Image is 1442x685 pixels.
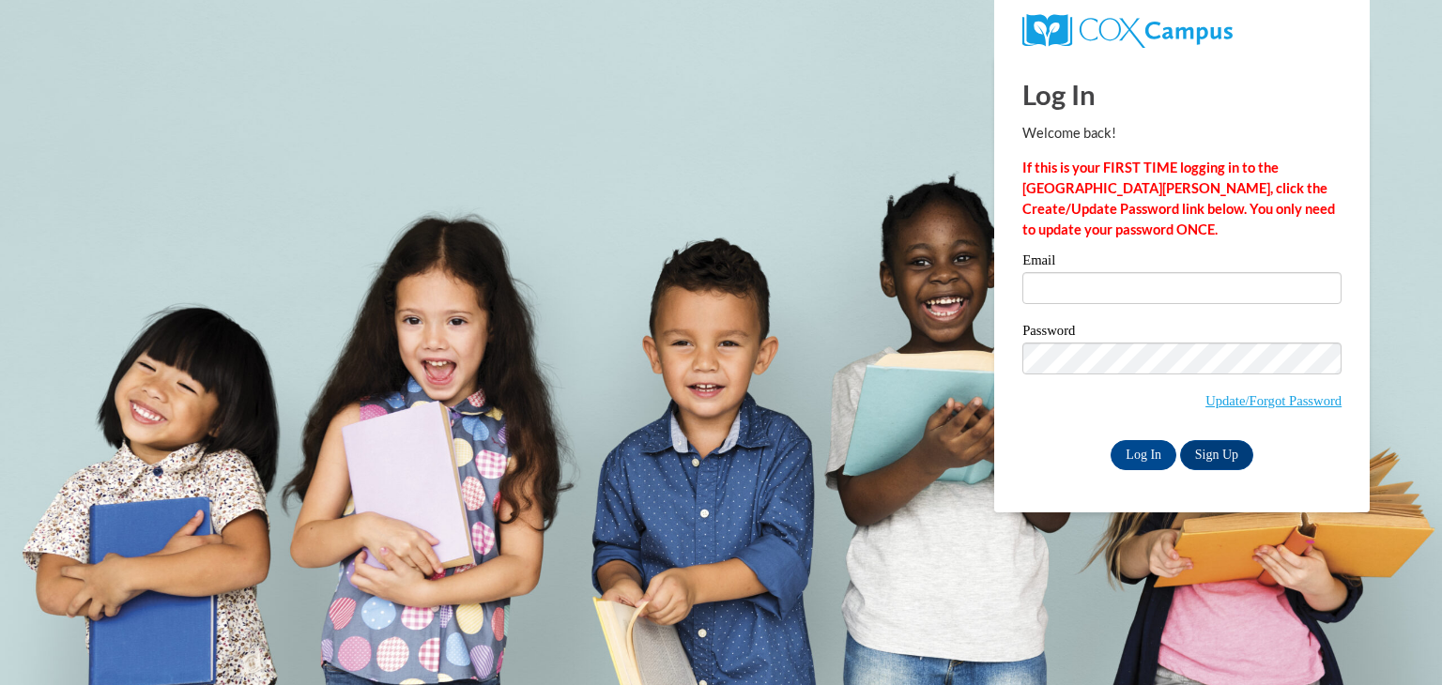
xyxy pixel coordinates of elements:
[1022,14,1233,48] img: COX Campus
[1111,440,1176,470] input: Log In
[1022,14,1342,48] a: COX Campus
[1022,75,1342,114] h1: Log In
[1022,123,1342,144] p: Welcome back!
[1022,324,1342,342] label: Password
[1022,160,1335,237] strong: If this is your FIRST TIME logging in to the [GEOGRAPHIC_DATA][PERSON_NAME], click the Create/Upd...
[1022,253,1342,272] label: Email
[1180,440,1253,470] a: Sign Up
[1205,393,1342,408] a: Update/Forgot Password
